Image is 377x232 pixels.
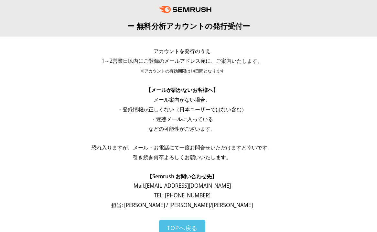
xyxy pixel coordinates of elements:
span: 恐れ入りますが、メール・お電話にて一度お問合せいただけますと幸いです。 [92,144,273,151]
span: 1～2営業日以内にご登録のメールアドレス宛に、ご案内いたします。 [102,57,263,64]
span: アカウントを発行のうえ [154,48,210,55]
span: などの可能性がございます。 [148,125,216,132]
span: ※アカウントの有効期限は14日間となります [140,68,224,74]
span: Mail: [EMAIL_ADDRESS][DOMAIN_NAME] [134,182,231,189]
span: メール案内がない場合、 [154,96,210,103]
span: ー 無料分析アカウントの発行受付ー [127,21,250,31]
span: TEL: [PHONE_NUMBER] [154,192,210,199]
span: 【Semrush お問い合わせ先】 [147,173,217,180]
span: ・登録情報が正しくない（日本ユーザーではない含む） [117,106,247,113]
span: ・迷惑メールに入っている [151,116,213,123]
span: 引き続き何卒よろしくお願いいたします。 [133,154,231,161]
span: 担当: [PERSON_NAME] / [PERSON_NAME]/[PERSON_NAME] [111,202,253,209]
span: TOPへ戻る [167,224,198,232]
span: 【メールが届かないお客様へ】 [146,86,218,94]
